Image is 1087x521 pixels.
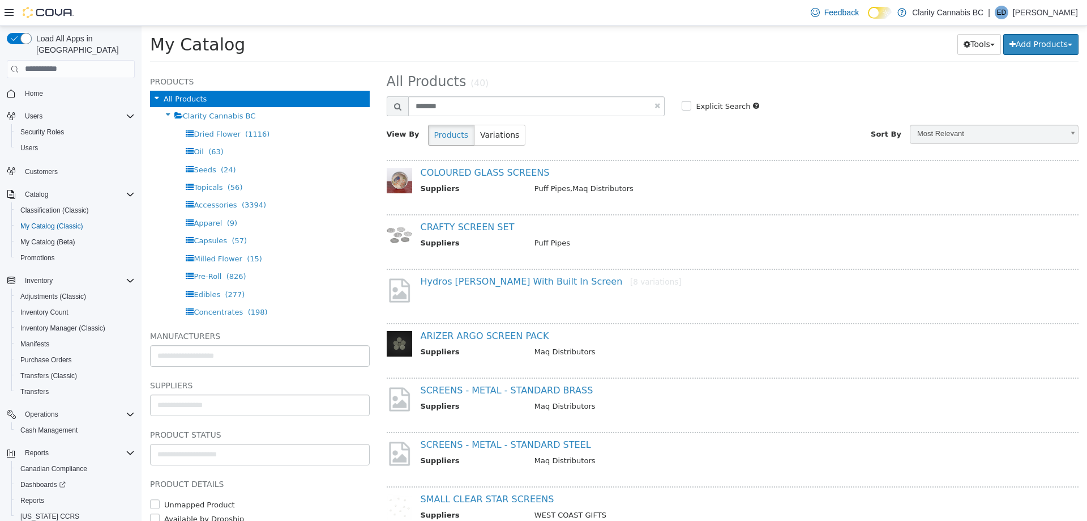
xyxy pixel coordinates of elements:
[20,274,57,287] button: Inventory
[90,210,105,219] span: (57)
[8,9,104,28] span: My Catalog
[16,306,135,319] span: Inventory Count
[245,196,271,222] img: 150
[384,211,912,226] td: Puff Pipes
[20,253,55,262] span: Promotions
[245,359,271,387] img: missing-image.png
[79,139,95,148] span: (24)
[824,7,859,18] span: Feedback
[52,104,99,112] span: Dried Flower
[286,99,333,120] button: Products
[83,264,103,273] span: (277)
[551,75,609,86] label: Explicit Search
[489,251,540,260] small: [8 variations]
[8,353,228,366] h5: Suppliers
[11,422,139,438] button: Cash Management
[245,104,278,112] span: View By
[16,478,135,492] span: Dashboards
[997,6,1007,19] span: ED
[16,462,135,476] span: Canadian Compliance
[806,1,863,24] a: Feedback
[2,273,139,289] button: Inventory
[279,141,408,152] a: COLOURED GLASS SCREENS
[20,408,135,421] span: Operations
[25,410,58,419] span: Operations
[11,384,139,400] button: Transfers
[384,484,912,498] td: WEST COAST GIFTS
[769,99,922,117] span: Most Relevant
[16,337,135,351] span: Manifests
[245,251,271,278] img: missing-image.png
[20,87,48,100] a: Home
[16,462,92,476] a: Canadian Compliance
[11,202,139,218] button: Classification (Classic)
[11,250,139,266] button: Promotions
[52,193,80,201] span: Apparel
[25,190,48,199] span: Catalog
[25,112,42,121] span: Users
[11,477,139,493] a: Dashboards
[279,429,384,443] th: Suppliers
[20,274,135,287] span: Inventory
[2,187,139,202] button: Catalog
[16,321,110,335] a: Inventory Manager (Classic)
[20,371,77,380] span: Transfers (Classic)
[20,206,89,215] span: Classification (Classic)
[20,86,135,100] span: Home
[20,480,66,489] span: Dashboards
[8,303,228,317] h5: Manufacturers
[11,368,139,384] button: Transfers (Classic)
[16,204,135,217] span: Classification (Classic)
[20,387,49,396] span: Transfers
[11,124,139,140] button: Security Roles
[2,163,139,179] button: Customers
[2,445,139,461] button: Reports
[8,451,228,465] h5: Product Details
[20,109,47,123] button: Users
[20,355,72,365] span: Purchase Orders
[16,251,135,265] span: Promotions
[279,413,450,424] a: SCREENS - METAL - STANDARD STEEL
[20,473,93,485] label: Unmapped Product
[16,219,135,233] span: My Catalog (Classic)
[20,128,64,137] span: Security Roles
[16,251,59,265] a: Promotions
[20,464,87,473] span: Canadian Compliance
[245,305,271,331] img: 150
[16,204,93,217] a: Classification (Classic)
[20,292,86,301] span: Adjustments (Classic)
[729,104,760,112] span: Sort By
[1013,6,1078,19] p: [PERSON_NAME]
[279,359,452,370] a: SCREENS - METAL - STANDARD BRASS
[16,290,91,303] a: Adjustments (Classic)
[11,234,139,250] button: My Catalog (Beta)
[384,320,912,334] td: Maq Distributors
[52,121,62,130] span: Oil
[279,157,384,171] th: Suppliers
[20,308,69,317] span: Inventory Count
[16,235,80,249] a: My Catalog (Beta)
[16,423,135,437] span: Cash Management
[52,228,100,237] span: Milled Flower
[52,210,85,219] span: Capsules
[106,282,126,290] span: (198)
[16,369,82,383] a: Transfers (Classic)
[912,6,983,19] p: Clarity Cannabis BC
[20,340,49,349] span: Manifests
[67,121,82,130] span: (63)
[52,282,101,290] span: Concentrates
[100,175,125,183] span: (3394)
[2,108,139,124] button: Users
[245,414,271,442] img: missing-image.png
[16,125,69,139] a: Security Roles
[20,165,62,179] a: Customers
[16,494,49,507] a: Reports
[20,446,135,460] span: Reports
[86,157,101,166] span: (56)
[995,6,1008,19] div: Eilish Daly
[25,167,58,176] span: Customers
[862,8,937,29] button: Add Products
[279,250,540,261] a: Hydros [PERSON_NAME] With Built In Screen[8 variations]
[20,446,53,460] button: Reports
[20,188,53,201] button: Catalog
